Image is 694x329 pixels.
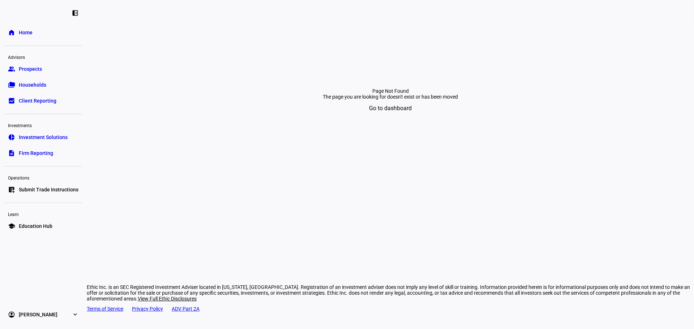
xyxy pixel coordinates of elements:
eth-mat-symbol: folder_copy [8,81,15,88]
span: Prospects [19,65,42,73]
eth-mat-symbol: home [8,29,15,36]
span: Submit Trade Instructions [19,186,78,193]
span: View Full Ethic Disclosures [138,296,197,302]
div: Investments [4,120,82,130]
span: Home [19,29,33,36]
a: bid_landscapeClient Reporting [4,94,82,108]
eth-mat-symbol: list_alt_add [8,186,15,193]
a: ADV Part 2A [172,306,200,312]
eth-mat-symbol: pie_chart [8,134,15,141]
div: Advisors [4,52,82,62]
div: The page you are looking for doesn't exist or has been moved [243,94,538,100]
div: Operations [4,172,82,182]
a: descriptionFirm Reporting [4,146,82,160]
eth-mat-symbol: description [8,150,15,157]
eth-mat-symbol: group [8,65,15,73]
a: homeHome [4,25,82,40]
div: Page Not Found [95,88,685,94]
a: Privacy Policy [132,306,163,312]
span: Education Hub [19,222,52,230]
span: [PERSON_NAME] [19,311,57,318]
eth-mat-symbol: expand_more [72,311,79,318]
eth-mat-symbol: bid_landscape [8,97,15,104]
a: Terms of Service [87,306,123,312]
span: Go to dashboard [369,100,412,117]
span: Households [19,81,46,88]
button: Go to dashboard [359,100,422,117]
a: groupProspects [4,62,82,76]
span: Client Reporting [19,97,56,104]
div: Learn [4,209,82,219]
span: Firm Reporting [19,150,53,157]
eth-mat-symbol: left_panel_close [72,9,79,17]
div: Ethic Inc. is an SEC Registered Investment Adviser located in [US_STATE], [GEOGRAPHIC_DATA]. Regi... [87,284,694,302]
eth-mat-symbol: account_circle [8,311,15,318]
a: pie_chartInvestment Solutions [4,130,82,144]
a: folder_copyHouseholds [4,78,82,92]
eth-mat-symbol: school [8,222,15,230]
span: Investment Solutions [19,134,68,141]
